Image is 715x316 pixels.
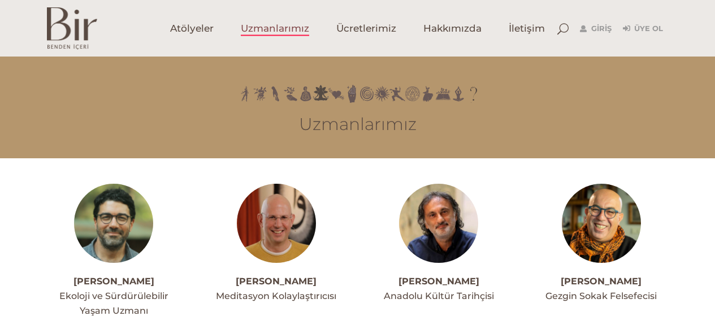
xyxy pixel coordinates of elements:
[47,114,669,135] h3: Uzmanlarımız
[623,22,663,36] a: Üye Ol
[398,276,479,287] a: [PERSON_NAME]
[423,22,482,35] span: Hakkımızda
[237,184,316,263] img: meditasyon-ahmet-1-300x300.jpg
[399,184,478,263] img: Ali_Canip_Olgunlu_003_copy-300x300.jpg
[59,291,168,316] span: Ekoloji ve Sürdürülebilir Yaşam Uzmanı
[509,22,545,35] span: İletişim
[545,291,657,301] span: Gezgin Sokak Felsefecisi
[562,184,641,263] img: alinakiprofil--300x300.jpg
[74,184,153,263] img: ahmetacarprofil--300x300.jpg
[580,22,612,36] a: Giriş
[561,276,642,287] a: [PERSON_NAME]
[336,22,396,35] span: Ücretlerimiz
[170,22,214,35] span: Atölyeler
[241,22,309,35] span: Uzmanlarımız
[216,291,336,301] span: Meditasyon Kolaylaştırıcısı
[236,276,317,287] a: [PERSON_NAME]
[73,276,154,287] a: [PERSON_NAME]
[384,291,494,301] span: Anadolu Kültür Tarihçisi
